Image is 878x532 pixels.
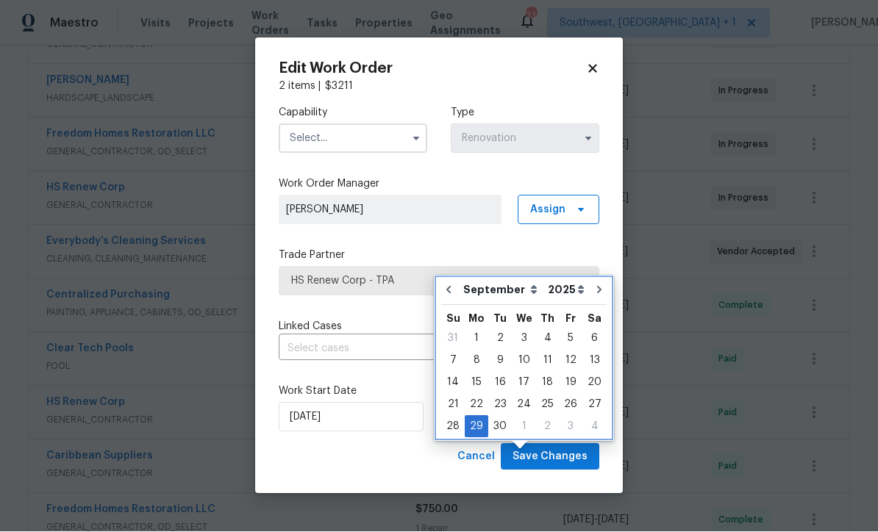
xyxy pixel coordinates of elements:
[582,395,607,415] div: 27
[512,373,536,393] div: 17
[512,394,536,416] div: Wed Sep 24 2025
[488,394,512,416] div: Tue Sep 23 2025
[559,373,582,393] div: 19
[582,328,607,349] div: 6
[512,395,536,415] div: 24
[452,444,501,471] button: Cancel
[512,417,536,437] div: 1
[582,416,607,438] div: Sat Oct 04 2025
[559,351,582,371] div: 12
[582,417,607,437] div: 4
[279,79,599,94] div: 2 items |
[565,314,576,324] abbr: Friday
[441,416,465,438] div: Sun Sep 28 2025
[446,314,460,324] abbr: Sunday
[488,416,512,438] div: Tue Sep 30 2025
[559,417,582,437] div: 3
[488,395,512,415] div: 23
[441,394,465,416] div: Sun Sep 21 2025
[465,417,488,437] div: 29
[536,373,559,393] div: 18
[512,328,536,349] div: 3
[559,394,582,416] div: Fri Sep 26 2025
[279,403,424,432] input: M/D/YYYY
[291,274,587,289] span: HS Renew Corp - TPA
[279,124,427,154] input: Select...
[441,417,465,437] div: 28
[559,328,582,350] div: Fri Sep 05 2025
[465,395,488,415] div: 22
[559,350,582,372] div: Fri Sep 12 2025
[582,328,607,350] div: Sat Sep 06 2025
[465,394,488,416] div: Mon Sep 22 2025
[441,373,465,393] div: 14
[279,384,427,399] label: Work Start Date
[441,351,465,371] div: 7
[559,328,582,349] div: 5
[279,106,427,121] label: Capability
[544,279,588,301] select: Year
[325,82,353,92] span: $ 3211
[468,314,485,324] abbr: Monday
[582,373,607,393] div: 20
[512,350,536,372] div: Wed Sep 10 2025
[512,416,536,438] div: Wed Oct 01 2025
[516,314,532,324] abbr: Wednesday
[512,351,536,371] div: 10
[582,351,607,371] div: 13
[588,314,602,324] abbr: Saturday
[540,314,554,324] abbr: Thursday
[536,395,559,415] div: 25
[512,372,536,394] div: Wed Sep 17 2025
[441,350,465,372] div: Sun Sep 07 2025
[582,372,607,394] div: Sat Sep 20 2025
[441,395,465,415] div: 21
[279,248,599,263] label: Trade Partner
[465,351,488,371] div: 8
[512,328,536,350] div: Wed Sep 03 2025
[465,373,488,393] div: 15
[559,416,582,438] div: Fri Oct 03 2025
[536,417,559,437] div: 2
[279,177,599,192] label: Work Order Manager
[536,394,559,416] div: Thu Sep 25 2025
[451,106,599,121] label: Type
[582,394,607,416] div: Sat Sep 27 2025
[465,372,488,394] div: Mon Sep 15 2025
[559,395,582,415] div: 26
[536,328,559,350] div: Thu Sep 04 2025
[588,276,610,305] button: Go to next month
[488,328,512,349] div: 2
[559,372,582,394] div: Fri Sep 19 2025
[488,372,512,394] div: Tue Sep 16 2025
[279,62,586,76] h2: Edit Work Order
[460,279,544,301] select: Month
[536,416,559,438] div: Thu Oct 02 2025
[530,203,565,218] span: Assign
[279,338,558,361] input: Select cases
[501,444,599,471] button: Save Changes
[465,416,488,438] div: Mon Sep 29 2025
[465,328,488,349] div: 1
[488,373,512,393] div: 16
[279,320,342,334] span: Linked Cases
[407,130,425,148] button: Show options
[536,350,559,372] div: Thu Sep 11 2025
[451,124,599,154] input: Select...
[536,351,559,371] div: 11
[513,448,588,467] span: Save Changes
[286,203,494,218] span: [PERSON_NAME]
[438,276,460,305] button: Go to previous month
[488,351,512,371] div: 9
[488,417,512,437] div: 30
[441,328,465,349] div: 31
[536,328,559,349] div: 4
[493,314,507,324] abbr: Tuesday
[457,448,495,467] span: Cancel
[441,328,465,350] div: Sun Aug 31 2025
[465,328,488,350] div: Mon Sep 01 2025
[579,130,597,148] button: Show options
[488,350,512,372] div: Tue Sep 09 2025
[441,372,465,394] div: Sun Sep 14 2025
[582,350,607,372] div: Sat Sep 13 2025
